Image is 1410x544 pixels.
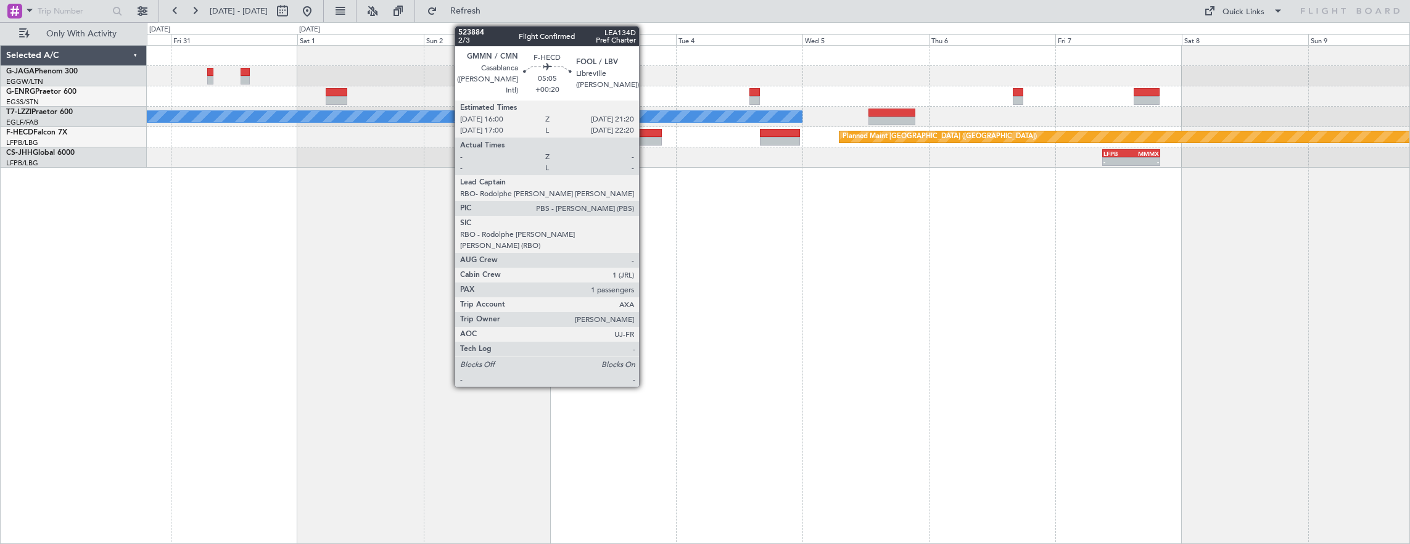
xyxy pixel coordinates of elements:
[1055,34,1182,45] div: Fri 7
[676,34,802,45] div: Tue 4
[210,6,268,17] span: [DATE] - [DATE]
[1103,150,1131,157] div: LFPB
[6,77,43,86] a: EGGW/LTN
[6,88,35,96] span: G-ENRG
[1103,158,1131,165] div: -
[6,68,78,75] a: G-JAGAPhenom 300
[6,97,39,107] a: EGSS/STN
[6,109,31,116] span: T7-LZZI
[171,34,297,45] div: Fri 31
[6,109,73,116] a: T7-LZZIPraetor 600
[6,129,33,136] span: F-HECD
[6,118,38,127] a: EGLF/FAB
[6,68,35,75] span: G-JAGA
[1222,6,1264,19] div: Quick Links
[929,34,1055,45] div: Thu 6
[6,159,38,168] a: LFPB/LBG
[550,34,677,45] div: Mon 3
[1131,158,1159,165] div: -
[421,1,495,21] button: Refresh
[843,128,1037,146] div: Planned Maint [GEOGRAPHIC_DATA] ([GEOGRAPHIC_DATA])
[6,149,33,157] span: CS-JHH
[149,25,170,35] div: [DATE]
[6,138,38,147] a: LFPB/LBG
[14,24,134,44] button: Only With Activity
[1182,34,1308,45] div: Sat 8
[299,25,320,35] div: [DATE]
[424,34,550,45] div: Sun 2
[1131,150,1159,157] div: MMMX
[6,88,76,96] a: G-ENRGPraetor 600
[32,30,130,38] span: Only With Activity
[6,129,67,136] a: F-HECDFalcon 7X
[6,149,75,157] a: CS-JHHGlobal 6000
[802,34,929,45] div: Wed 5
[1198,1,1289,21] button: Quick Links
[38,2,109,20] input: Trip Number
[297,34,424,45] div: Sat 1
[440,7,492,15] span: Refresh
